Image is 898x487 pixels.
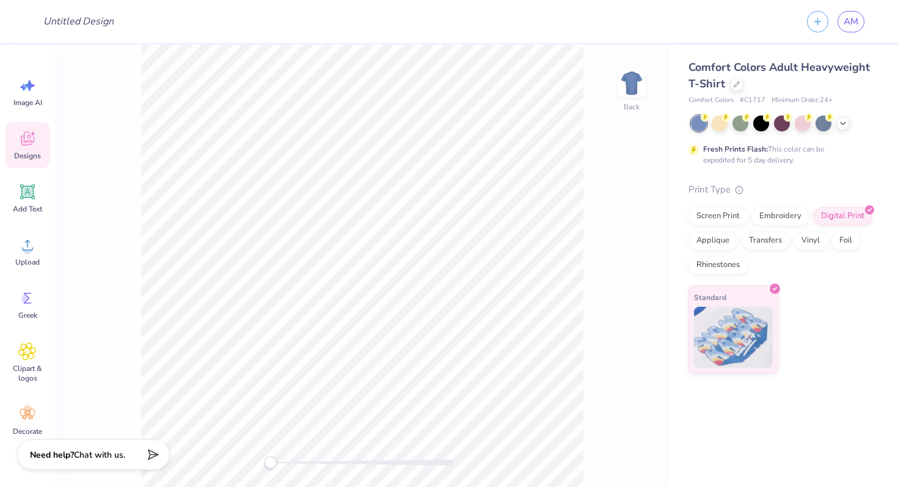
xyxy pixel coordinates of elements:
img: Standard [694,307,773,368]
span: Greek [18,310,37,320]
span: Chat with us. [74,449,125,461]
span: Standard [694,291,726,304]
div: Print Type [688,183,874,197]
div: This color can be expedited for 5 day delivery. [703,144,853,166]
div: Digital Print [813,207,872,225]
span: # C1717 [740,95,765,106]
div: Rhinestones [688,256,748,274]
a: AM [838,11,864,32]
input: Untitled Design [34,9,123,34]
div: Back [624,101,640,112]
div: Applique [688,232,737,250]
span: Comfort Colors [688,95,734,106]
div: Embroidery [751,207,809,225]
span: Add Text [13,204,42,214]
strong: Need help? [30,449,74,461]
div: Vinyl [794,232,828,250]
span: AM [844,15,858,29]
span: Minimum Order: 24 + [772,95,833,106]
div: Transfers [741,232,790,250]
span: Image AI [13,98,42,108]
div: Accessibility label [265,456,277,469]
img: Back [619,71,644,95]
div: Foil [831,232,860,250]
span: Designs [14,151,41,161]
strong: Fresh Prints Flash: [703,144,768,154]
div: Screen Print [688,207,748,225]
span: Decorate [13,427,42,436]
span: Upload [15,257,40,267]
span: Comfort Colors Adult Heavyweight T-Shirt [688,60,870,91]
span: Clipart & logos [7,364,48,383]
